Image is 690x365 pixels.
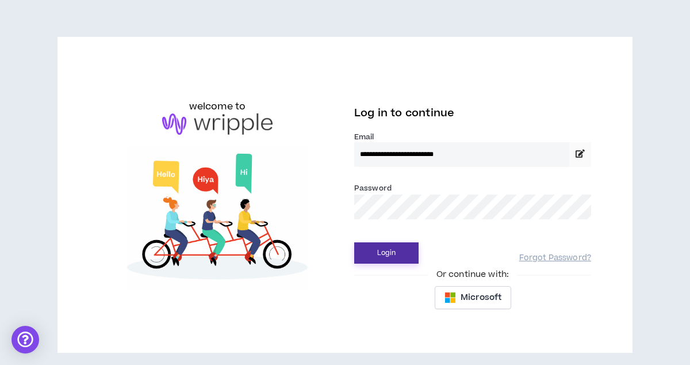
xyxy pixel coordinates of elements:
img: logo-brand.png [162,113,273,135]
label: Password [354,183,392,193]
span: Or continue with: [428,268,517,281]
span: Log in to continue [354,106,454,120]
div: Open Intercom Messenger [11,326,39,353]
a: Forgot Password? [519,253,591,264]
label: Email [354,132,591,142]
h6: welcome to [189,100,246,113]
span: Microsoft [461,291,501,304]
img: Welcome to Wripple [99,146,336,290]
button: Microsoft [435,286,511,309]
button: Login [354,242,419,264]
